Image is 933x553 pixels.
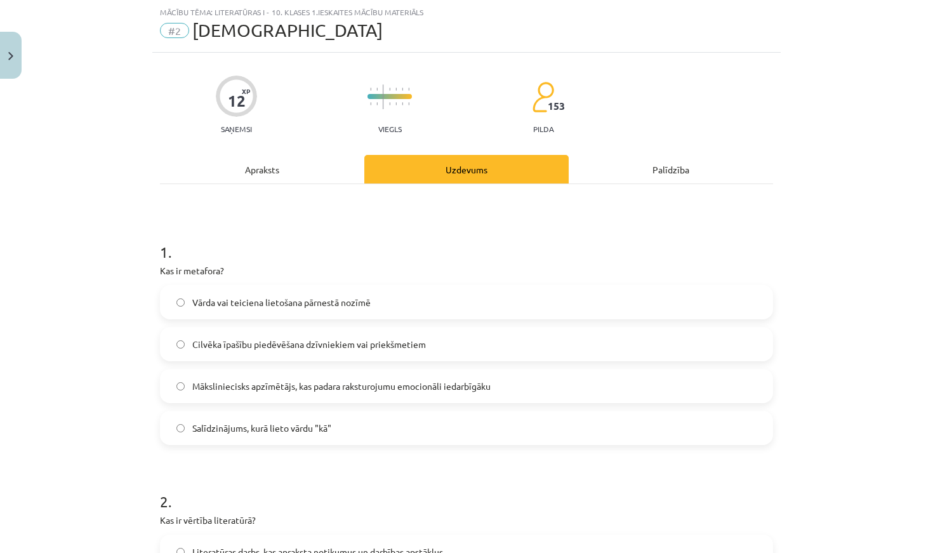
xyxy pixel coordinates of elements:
div: Apraksts [160,155,364,183]
span: #2 [160,23,189,38]
img: icon-short-line-57e1e144782c952c97e751825c79c345078a6d821885a25fce030b3d8c18986b.svg [408,102,409,105]
span: XP [242,88,250,95]
input: Salīdzinājums, kurā lieto vārdu "kā" [176,424,185,432]
img: icon-short-line-57e1e144782c952c97e751825c79c345078a6d821885a25fce030b3d8c18986b.svg [376,102,378,105]
img: icon-short-line-57e1e144782c952c97e751825c79c345078a6d821885a25fce030b3d8c18986b.svg [402,88,403,91]
img: icon-short-line-57e1e144782c952c97e751825c79c345078a6d821885a25fce030b3d8c18986b.svg [408,88,409,91]
span: Vārda vai teiciena lietošana pārnestā nozīmē [192,296,371,309]
img: icon-short-line-57e1e144782c952c97e751825c79c345078a6d821885a25fce030b3d8c18986b.svg [395,102,397,105]
img: icon-short-line-57e1e144782c952c97e751825c79c345078a6d821885a25fce030b3d8c18986b.svg [395,88,397,91]
div: Mācību tēma: Literatūras i - 10. klases 1.ieskaites mācību materiāls [160,8,773,17]
span: Salīdzinājums, kurā lieto vārdu "kā" [192,422,331,435]
img: icon-short-line-57e1e144782c952c97e751825c79c345078a6d821885a25fce030b3d8c18986b.svg [389,102,390,105]
img: students-c634bb4e5e11cddfef0936a35e636f08e4e9abd3cc4e673bd6f9a4125e45ecb1.svg [532,81,554,113]
span: Cilvēka īpašību piedēvēšana dzīvniekiem vai priekšmetiem [192,338,426,351]
h1: 2 . [160,470,773,510]
img: icon-long-line-d9ea69661e0d244f92f715978eff75569469978d946b2353a9bb055b3ed8787d.svg [383,84,384,109]
input: Cilvēka īpašību piedēvēšana dzīvniekiem vai priekšmetiem [176,340,185,349]
img: icon-close-lesson-0947bae3869378f0d4975bcd49f059093ad1ed9edebbc8119c70593378902aed.svg [8,52,13,60]
img: icon-short-line-57e1e144782c952c97e751825c79c345078a6d821885a25fce030b3d8c18986b.svg [370,88,371,91]
img: icon-short-line-57e1e144782c952c97e751825c79c345078a6d821885a25fce030b3d8c18986b.svg [389,88,390,91]
div: 12 [228,92,246,110]
span: [DEMOGRAPHIC_DATA] [192,20,383,41]
p: Saņemsi [216,124,257,133]
img: icon-short-line-57e1e144782c952c97e751825c79c345078a6d821885a25fce030b3d8c18986b.svg [402,102,403,105]
p: pilda [533,124,553,133]
input: Māksliniecisks apzīmētājs, kas padara raksturojumu emocionāli iedarbīgāku [176,382,185,390]
span: 153 [548,100,565,112]
p: Kas ir vērtība literatūrā? [160,514,773,527]
h1: 1 . [160,221,773,260]
img: icon-short-line-57e1e144782c952c97e751825c79c345078a6d821885a25fce030b3d8c18986b.svg [370,102,371,105]
p: Viegls [378,124,402,133]
img: icon-short-line-57e1e144782c952c97e751825c79c345078a6d821885a25fce030b3d8c18986b.svg [376,88,378,91]
div: Palīdzība [569,155,773,183]
input: Vārda vai teiciena lietošana pārnestā nozīmē [176,298,185,307]
span: Māksliniecisks apzīmētājs, kas padara raksturojumu emocionāli iedarbīgāku [192,380,491,393]
div: Uzdevums [364,155,569,183]
p: Kas ir metafora? [160,264,773,277]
